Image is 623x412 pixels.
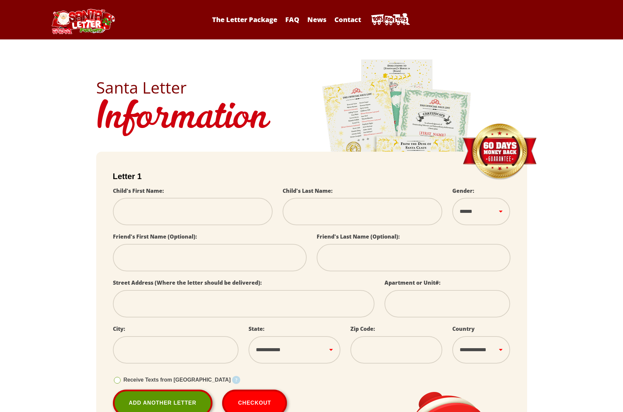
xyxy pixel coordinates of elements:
[452,187,474,194] label: Gender:
[209,15,281,24] a: The Letter Package
[304,15,330,24] a: News
[113,325,125,332] label: City:
[317,233,400,240] label: Friend's Last Name (Optional):
[350,325,375,332] label: Zip Code:
[124,377,231,383] span: Receive Texts from [GEOGRAPHIC_DATA]
[282,15,303,24] a: FAQ
[283,187,333,194] label: Child's Last Name:
[49,9,116,34] img: Santa Letter Logo
[322,58,472,245] img: letters.png
[113,233,197,240] label: Friend's First Name (Optional):
[384,279,441,286] label: Apartment or Unit#:
[249,325,265,332] label: State:
[96,96,527,142] h1: Information
[113,187,164,194] label: Child's First Name:
[96,80,527,96] h2: Santa Letter
[452,325,475,332] label: Country
[113,172,510,181] h2: Letter 1
[462,123,537,180] img: Money Back Guarantee
[331,15,364,24] a: Contact
[113,279,262,286] label: Street Address (Where the letter should be delivered):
